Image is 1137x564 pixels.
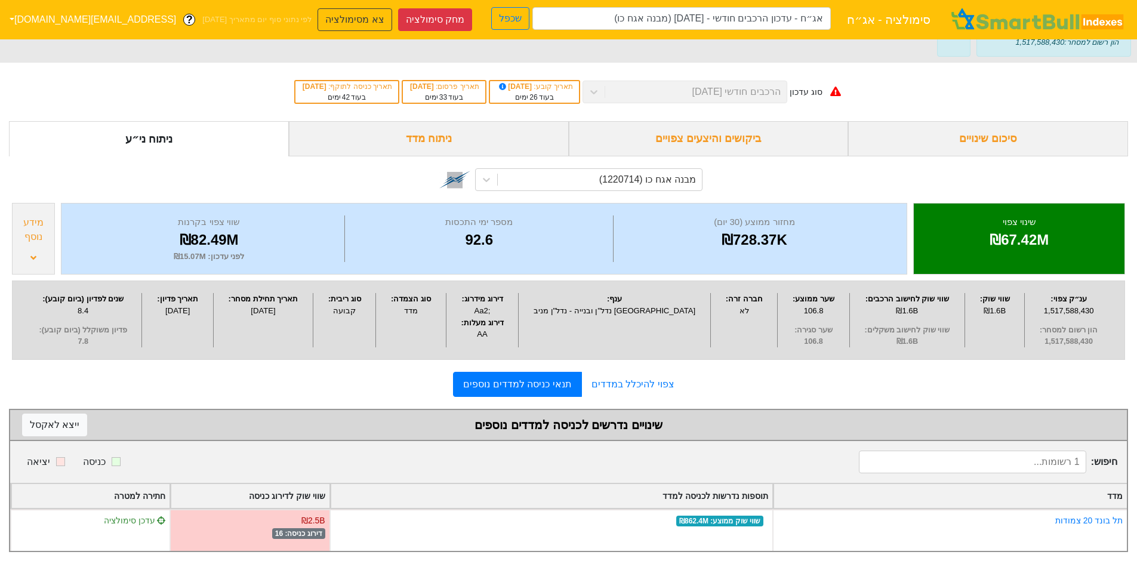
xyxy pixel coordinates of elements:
div: Toggle SortBy [11,484,170,508]
div: ענ״ק צפוי : [1028,293,1110,305]
div: חברה זרה : [714,293,774,305]
span: חיפוש : [859,451,1117,473]
div: ₪2.5B [301,514,325,527]
div: שנים לפדיון (ביום קובע) : [27,293,139,305]
span: 106.8 [781,336,846,347]
div: שווי צפוי בקרנות [76,215,341,229]
div: Toggle SortBy [331,484,772,508]
img: tase link [439,164,470,195]
button: מחק סימולציה [398,8,472,31]
div: ₪1.6B [968,305,1021,317]
input: אג״ח - עדכון הרכבים חודשי - 26/11/25 (מבנה אגח כו) [532,7,831,30]
span: 42 [342,93,350,101]
div: 8.4 [27,305,139,317]
div: שער ממוצע : [781,293,846,305]
div: שווי שוק : [968,293,1021,305]
div: מידע נוסף [16,215,51,244]
span: עדכן סימולציה [104,516,166,525]
span: 33 [439,93,447,101]
div: Aa2 ; [449,305,515,317]
div: לפני עדכון : ₪15.07M [76,251,341,263]
div: שינויים נדרשים לכניסה למדדים נוספים [22,416,1115,434]
div: לא [714,305,774,317]
div: סיכום שינויים [848,121,1128,156]
a: צפוי להיכלל במדדים [582,372,684,396]
div: ביקושים והיצעים צפויים [569,121,849,156]
div: בעוד ימים [301,92,392,103]
div: דירוג מידרוג : [449,293,515,305]
span: 1,517,588,430 [1028,336,1110,347]
div: דירוג מעלות : [449,317,515,329]
a: תל בונד 20 צמודות [1055,516,1123,525]
span: שווי שוק ממוצע : ₪862.4M [676,516,763,526]
div: [DATE] [217,305,310,317]
span: דירוג כניסה: 16 [272,528,325,539]
div: שינוי צפוי [929,215,1110,229]
div: ₪728.37K [617,229,892,251]
button: צא מסימולציה [318,8,392,31]
span: שווי שוק לחישוב משקלים : [853,325,962,336]
span: [DATE] [303,82,328,91]
div: מספר ימי התכסות [348,215,610,229]
span: ? [186,12,193,28]
div: תאריך תחילת מסחר : [217,293,310,305]
span: 7.8 [27,336,139,347]
div: Toggle SortBy [774,484,1127,508]
div: סוג ריבית : [316,293,372,305]
div: ₪1.6B [853,305,962,317]
div: ₪67.42M [929,229,1110,251]
div: ₪82.49M [76,229,341,251]
div: תאריך כניסה לתוקף : [301,81,392,92]
div: בעוד ימים [496,92,573,103]
div: AA [449,328,515,340]
span: פדיון משוקלל (ביום קובע) : [27,325,139,336]
div: 1,517,588,430 [1028,305,1110,317]
div: תאריך פרסום : [409,81,479,92]
span: סימולציה - אג״ח [847,8,931,32]
div: ניתוח ני״ע [9,121,289,156]
div: [DATE] [145,305,209,317]
span: הון רשום למסחר : 1,517,588,430 [1015,38,1118,47]
div: תאריך קובע : [496,81,573,92]
div: סוג הצמדה : [379,293,442,305]
div: סוג עדכון [790,86,822,98]
div: 92.6 [348,229,610,251]
span: לפי נתוני סוף יום מתאריך [DATE] [202,14,312,26]
span: הון רשום למסחר : [1028,325,1110,336]
div: 106.8 [781,305,846,317]
div: ניתוח מדד [289,121,569,156]
span: [DATE] [410,82,436,91]
div: יציאה [27,455,50,469]
span: שער סגירה : [781,325,846,336]
a: תנאי כניסה למדדים נוספים [453,372,581,397]
div: נדל"ן ובנייה - נדל"ן מניב [GEOGRAPHIC_DATA] [522,305,707,317]
div: מחזור ממוצע (30 יום) [617,215,892,229]
span: [DATE] [497,82,534,91]
div: מדד [379,305,442,317]
span: ₪1.6B [853,336,962,347]
div: שווי שוק לחישוב הרכבים : [853,293,962,305]
div: ענף : [522,293,707,305]
span: 26 [529,93,537,101]
button: שכפל [491,7,529,30]
div: קבועה [316,305,372,317]
div: כניסה [83,455,106,469]
div: Toggle SortBy [171,484,329,508]
div: בעוד ימים [409,92,479,103]
img: SmartBull [949,8,1127,32]
button: ייצא לאקסל [22,414,87,436]
input: 1 רשומות... [859,451,1086,473]
div: מבנה אגח כו (1220714) [599,172,696,187]
div: תאריך פדיון : [145,293,209,305]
